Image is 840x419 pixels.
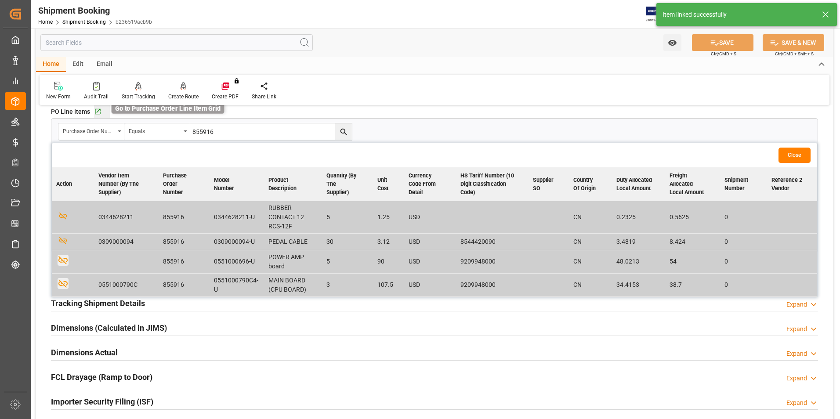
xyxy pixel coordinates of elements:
[52,167,94,201] th: Action
[90,57,119,72] div: Email
[786,300,807,309] div: Expand
[720,201,767,234] td: 0
[612,250,665,273] td: 48.0213
[112,103,224,114] div: Go to Purchase Order Line Item Grid
[122,93,155,101] div: Start Tracking
[612,167,665,201] th: Duty Allocated Local Amount
[46,93,71,101] div: New Form
[252,93,276,101] div: Share Link
[786,349,807,358] div: Expand
[665,233,720,250] td: 8.424
[456,233,529,250] td: 8544420090
[322,250,373,273] td: 5
[94,201,159,234] td: 0344628211
[665,167,720,201] th: Freight Allocated Local Amount
[159,233,210,250] td: 855916
[322,233,373,250] td: 30
[210,273,264,296] td: 0551000790C4-U
[456,273,529,296] td: 9209948000
[720,273,767,296] td: 0
[94,104,110,119] button: Go to Purchase Order Line Item Grid
[569,233,612,250] td: CN
[529,167,569,201] th: Supplier SO
[767,167,817,201] th: Reference 2 Vendor
[51,261,83,270] span: No Of Lines
[612,233,665,250] td: 3.4819
[720,167,767,201] th: Shipment Number
[264,167,322,201] th: Product Description
[373,250,404,273] td: 90
[404,233,456,250] td: USD
[159,201,210,234] td: 855916
[692,34,753,51] button: SAVE
[711,51,736,57] span: Ctrl/CMD + S
[63,125,115,135] div: Purchase Order Number
[58,123,124,140] button: open menu
[612,201,665,234] td: 0.2325
[373,201,404,234] td: 1.25
[322,201,373,234] td: 5
[210,233,264,250] td: 0309000094-U
[322,167,373,201] th: Quantity (by the supplier)
[786,325,807,334] div: Expand
[264,250,322,273] td: POWER AMP board
[159,273,210,296] td: 855916
[38,19,53,25] a: Home
[335,123,352,140] button: search button
[159,167,210,201] th: Purchase Order Number
[665,273,720,296] td: 38.7
[775,51,814,57] span: Ctrl/CMD + Shift + S
[720,233,767,250] td: 0
[210,167,264,201] th: Model Number
[373,273,404,296] td: 107.5
[264,273,322,296] td: MAIN BOARD (CPU BOARD)
[456,250,529,273] td: 9209948000
[663,10,814,19] div: Item linked successfully
[51,371,152,383] h2: FCL Drayage (Ramp to Door)
[168,93,199,101] div: Create Route
[51,107,90,116] span: PO Line Items
[373,233,404,250] td: 3.12
[720,250,767,273] td: 0
[786,374,807,383] div: Expand
[94,233,159,250] td: 0309000094
[51,322,167,334] h2: Dimensions (Calculated in JIMS)
[51,297,145,309] h2: Tracking Shipment Details
[51,347,118,358] h2: Dimensions Actual
[66,57,90,72] div: Edit
[94,273,159,296] td: 0551000790C
[36,57,66,72] div: Home
[569,250,612,273] td: CN
[124,123,190,140] button: open menu
[663,34,681,51] button: open menu
[210,201,264,234] td: 0344628211-U
[84,93,109,101] div: Audit Trail
[763,34,824,51] button: SAVE & NEW
[778,148,811,163] button: Close
[665,201,720,234] td: 0.5625
[404,167,456,201] th: Currency Code From Detail
[40,34,313,51] input: Search Fields
[264,201,322,234] td: RUBBER CONTACT 12 RCS-12F
[646,7,676,22] img: Exertis%20JAM%20-%20Email%20Logo.jpg_1722504956.jpg
[159,250,210,273] td: 855916
[190,123,352,140] input: Type to search
[38,4,152,17] div: Shipment Booking
[62,19,106,25] a: Shipment Booking
[456,167,529,201] th: HS tariff Number (10 digit classification code)
[94,167,159,201] th: Vendor Item Number (By The Supplier)
[404,250,456,273] td: USD
[665,250,720,273] td: 54
[569,201,612,234] td: CN
[404,201,456,234] td: USD
[373,167,404,201] th: Unit Cost
[129,125,181,135] div: Equals
[264,233,322,250] td: PEDAL CABLE
[404,273,456,296] td: USD
[322,273,373,296] td: 3
[569,167,612,201] th: Country Of Origin
[569,273,612,296] td: CN
[786,398,807,408] div: Expand
[51,396,153,408] h2: Importer Security Filing (ISF)
[210,250,264,273] td: 0551000696-U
